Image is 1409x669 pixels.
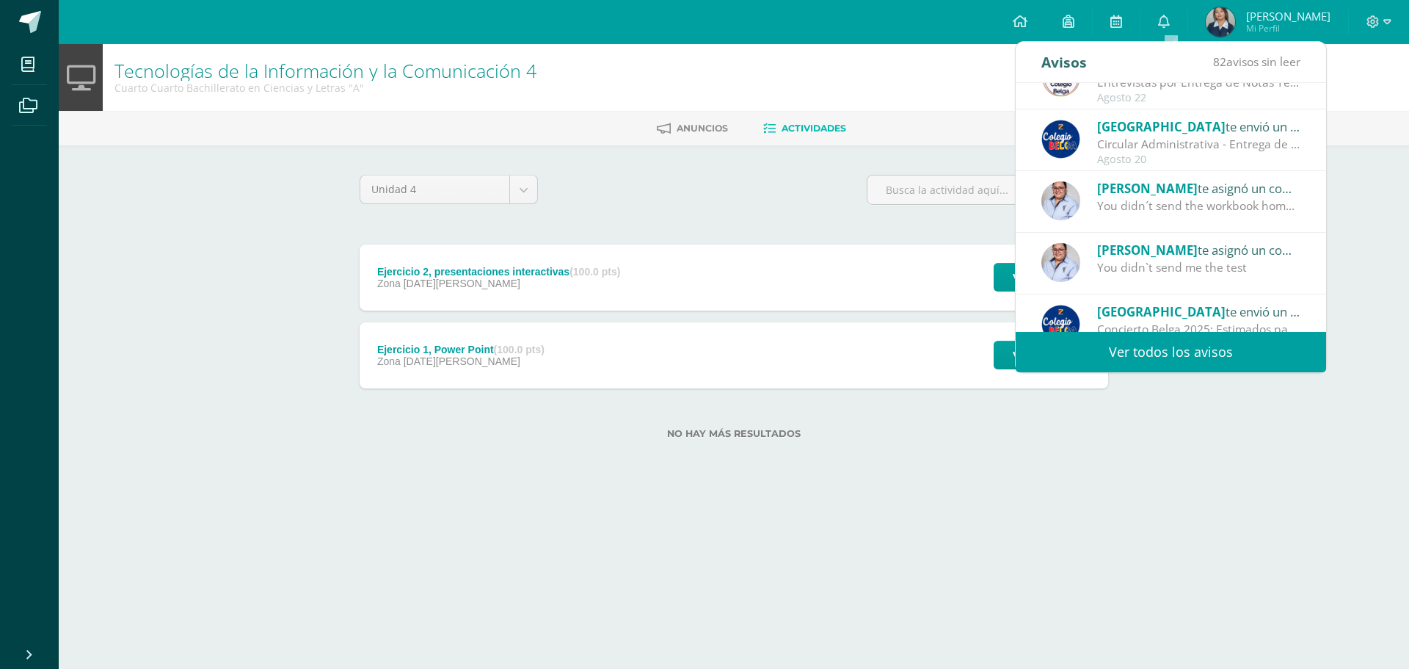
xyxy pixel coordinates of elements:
span: [PERSON_NAME] [1097,242,1198,258]
span: avisos sin leer [1213,54,1300,70]
img: 2ae3b50cfd2585439a92959790b77830.png [1041,243,1080,282]
div: Concierto Belga 2025: Estimados padres y madres de familia: Les saludamos cordialmente deseando q... [1097,321,1301,338]
div: Ejercicio 2, presentaciones interactivas [377,266,621,278]
a: Unidad 4 [360,176,537,203]
div: te asignó un comentario en 'Final revision of notebook and book' para 'Comunicación y Lenguaje L3... [1097,178,1301,198]
div: te envió un aviso [1097,117,1301,136]
img: 919ad801bb7643f6f997765cf4083301.png [1041,120,1080,159]
img: 919ad801bb7643f6f997765cf4083301.png [1041,305,1080,344]
span: Zona [377,278,401,289]
div: Avisos [1041,42,1087,82]
div: Cuarto Cuarto Bachillerato en Ciencias y Letras 'A' [114,81,536,95]
button: Ver tarea [994,263,1091,292]
input: Busca la actividad aquí... [867,176,1107,204]
div: Entrevistas por Entrega de Notas Tercera Unidad: ASUNTO: Entrevistas por Entrega de Notas Tercera... [1097,74,1301,91]
a: Ver todos los avisos [1016,332,1326,372]
span: Zona [377,355,401,367]
a: Tecnologías de la Información y la Comunicación 4 [114,58,536,83]
span: Unidad 4 [371,176,498,203]
strong: (100.0 pts) [569,266,620,278]
strong: (100.0 pts) [494,344,545,355]
div: Agosto 20 [1097,153,1301,166]
div: Circular Administrativa - Entrega de Notas Unidad III.: Estimados padres de familia: Esperamos qu... [1097,136,1301,153]
div: Agosto 22 [1097,92,1301,104]
span: [PERSON_NAME] [1246,9,1330,23]
button: Ver tarea [994,341,1091,369]
span: [GEOGRAPHIC_DATA] [1097,118,1226,135]
img: dd148f095c6147c3e80b208425ee6714.png [1206,7,1235,37]
a: Anuncios [657,117,728,140]
label: No hay más resultados [360,428,1108,439]
h1: Tecnologías de la Información y la Comunicación 4 [114,60,536,81]
span: Anuncios [677,123,728,134]
span: [DATE][PERSON_NAME] [404,355,520,367]
div: Ejercicio 1, Power Point [377,344,545,355]
img: 2ae3b50cfd2585439a92959790b77830.png [1041,181,1080,220]
span: Actividades [782,123,846,134]
span: Ver tarea [1013,341,1071,369]
span: [PERSON_NAME] [1097,180,1198,197]
span: Mi Perfil [1246,22,1330,35]
span: Ver tarea [1013,264,1071,291]
div: te asignó un comentario en 'FINAL EXAM' para 'Comunicación y Lenguaje L3 (Inglés) 4' [1097,240,1301,259]
span: [DATE][PERSON_NAME] [404,278,520,289]
div: You didn´t send the workbook homework [1097,198,1301,214]
div: te envió un aviso [1097,302,1301,321]
span: 82 [1213,54,1226,70]
a: Actividades [763,117,846,140]
span: [GEOGRAPHIC_DATA] [1097,303,1226,320]
div: You didn`t send me the test [1097,259,1301,276]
